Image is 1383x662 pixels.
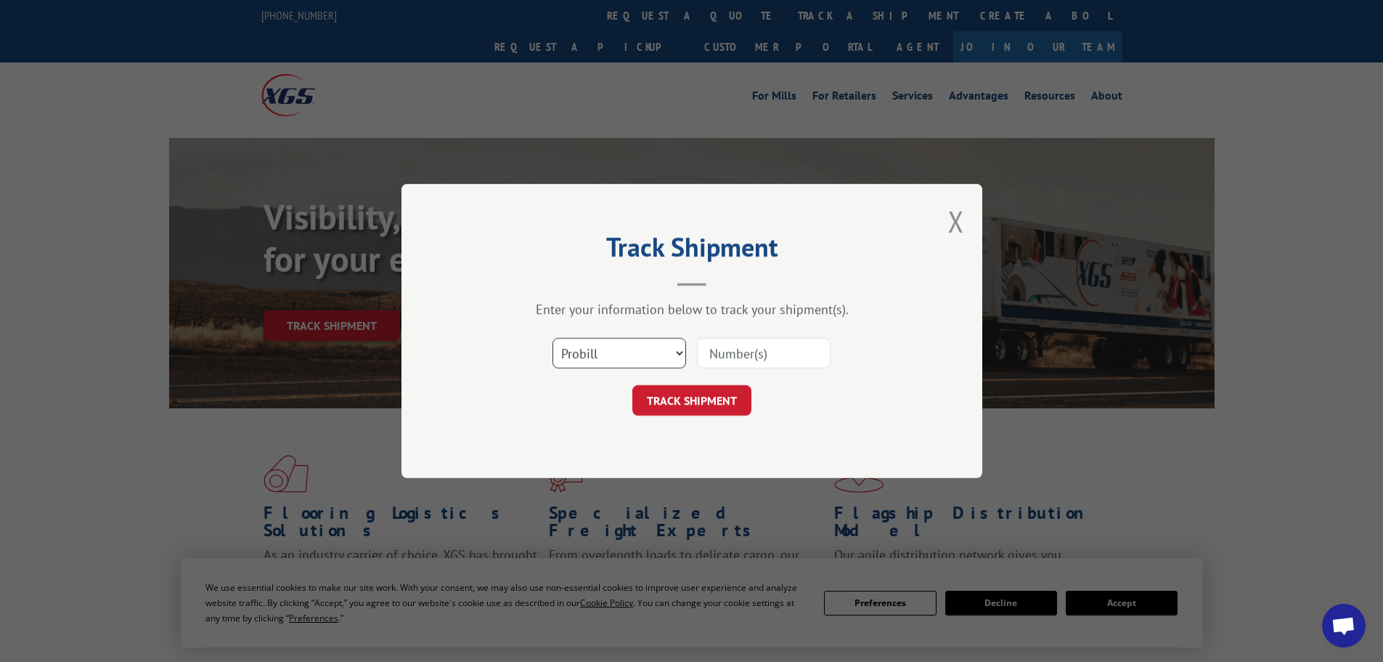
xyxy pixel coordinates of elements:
[474,237,910,265] h2: Track Shipment
[697,338,831,368] input: Number(s)
[948,202,964,241] button: Close modal
[632,385,751,416] button: TRACK SHIPMENT
[474,301,910,318] div: Enter your information below to track your shipment(s).
[1322,604,1366,647] div: Open chat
